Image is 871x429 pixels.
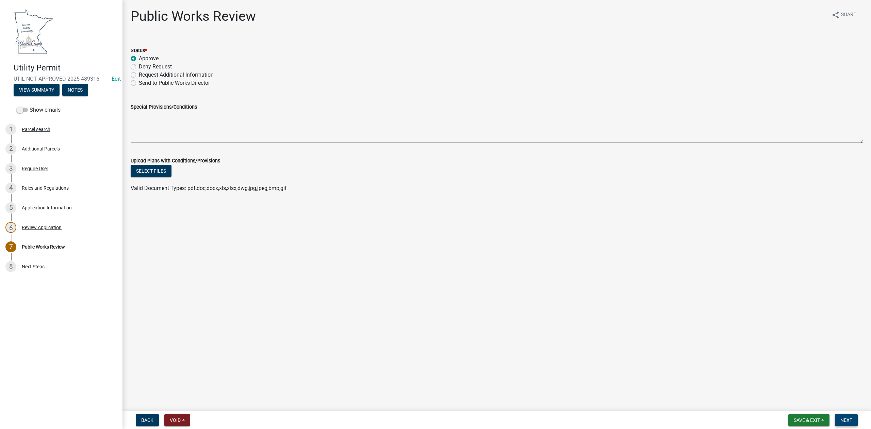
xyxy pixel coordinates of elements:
[835,414,858,426] button: Next
[788,414,829,426] button: Save & Exit
[112,76,121,82] wm-modal-confirm: Edit Application Number
[131,185,287,191] span: Valid Document Types: pdf,doc,docx,xls,xlsx,dwg,jpg,jpeg,bmp,gif
[14,76,109,82] span: UTIL-NOT APPROVED-2025-489316
[5,182,16,193] div: 4
[112,76,121,82] a: Edit
[14,88,60,93] wm-modal-confirm: Summary
[22,166,48,171] div: Require User
[139,54,159,63] label: Approve
[131,8,256,25] h1: Public Works Review
[164,414,190,426] button: Void
[139,71,214,79] label: Request Additional Information
[22,244,65,249] div: Public Works Review
[5,143,16,154] div: 2
[5,202,16,213] div: 5
[5,222,16,233] div: 6
[5,261,16,272] div: 8
[22,146,60,151] div: Additional Parcels
[141,417,153,423] span: Back
[832,11,840,19] i: share
[136,414,159,426] button: Back
[16,106,61,114] label: Show emails
[139,63,172,71] label: Deny Request
[5,163,16,174] div: 3
[840,417,852,423] span: Next
[22,225,62,230] div: Review Application
[5,124,16,135] div: 1
[170,417,181,423] span: Void
[22,205,72,210] div: Application Information
[131,48,147,53] label: Status
[22,186,69,190] div: Rules and Regulations
[841,11,856,19] span: Share
[826,8,861,21] button: shareShare
[14,7,54,56] img: Waseca County, Minnesota
[131,105,197,110] label: Special Provisions/Conditions
[14,63,117,73] h4: Utility Permit
[14,84,60,96] button: View Summary
[794,417,820,423] span: Save & Exit
[62,88,88,93] wm-modal-confirm: Notes
[131,165,171,177] button: Select files
[62,84,88,96] button: Notes
[5,241,16,252] div: 7
[131,159,220,163] label: Upload Plans with Conditions/Provisions
[139,79,210,87] label: Send to Public Works Director
[22,127,50,132] div: Parcel search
